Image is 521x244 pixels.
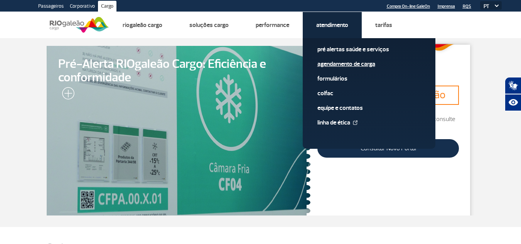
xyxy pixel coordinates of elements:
a: RQS [463,4,471,9]
a: Performance [256,21,289,29]
span: Pré-Alerta RIOgaleão Cargo: Eficiência e conformidade [58,57,299,84]
a: Colfac [317,89,421,98]
a: Tarifas [375,21,392,29]
a: Pré-Alerta RIOgaleão Cargo: Eficiência e conformidade [47,46,310,215]
a: Pré alertas Saúde e Serviços [317,45,421,54]
a: Compra On-line GaleOn [387,4,430,9]
button: Abrir recursos assistivos. [505,94,521,111]
a: Linha de Ética [317,118,421,127]
a: Imprensa [438,4,455,9]
a: Riogaleão Cargo [123,21,162,29]
div: Plugin de acessibilidade da Hand Talk. [505,77,521,111]
a: Passageiros [35,1,67,13]
a: Agendamento de Carga [317,60,421,68]
a: Atendimento [316,21,348,29]
a: Cargo [98,1,116,13]
a: Formulários [317,74,421,83]
img: External Link Icon [353,120,357,125]
button: Abrir tradutor de língua de sinais. [505,77,521,94]
a: Equipe e Contatos [317,104,421,112]
a: Soluções Cargo [189,21,229,29]
img: leia-mais [58,87,74,103]
a: Corporativo [67,1,98,13]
